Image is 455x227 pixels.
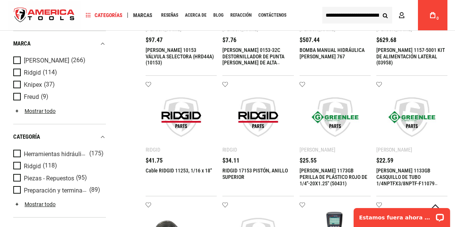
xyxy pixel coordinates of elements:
font: (89) [89,186,100,193]
button: Buscar [378,8,392,22]
font: $22.59 [376,157,393,164]
font: Ridgid [24,162,41,169]
font: Piezas - Repuestos [24,174,74,182]
font: Refacción [230,13,252,18]
a: Reseñas [158,10,182,20]
font: (266) [71,56,85,64]
font: Ridgid [24,69,41,76]
font: $97.47 [146,36,163,44]
a: logotipo de la tienda [8,1,81,30]
font: 0 [436,16,439,20]
font: (118) [43,162,57,169]
font: [PERSON_NAME] [300,147,335,153]
a: [PERSON_NAME] 1133GB CASQUILLO DE TUBO 1/4NPTFX3/8NPTF-F11079 (50426) [376,168,435,193]
a: [PERSON_NAME] 1173GB PERILLA DE PLÁSTICO ROJO DE 1/4"-20X1.25" (50431) [300,168,367,186]
font: Freud [24,93,39,100]
font: Categorías [95,12,123,18]
a: Ridgid (114) [13,68,104,77]
a: Knipex (37) [13,80,104,89]
font: Ridgid [222,147,237,153]
a: RIDGID 17153 PISTÓN, ANILLO SUPERIOR [222,168,288,180]
font: Herramientas hidráulicas de uso general [24,150,131,157]
font: (95) [76,174,87,181]
a: Cable RIDGID 11253, 1/16 x 18" [146,168,212,174]
font: Mostrar todo [25,201,56,207]
font: Blog [213,13,224,18]
font: Knipex [24,81,42,88]
a: Ridgid (118) [13,161,104,170]
font: (175) [89,150,104,157]
a: [PERSON_NAME] 10153 VÁLVULA SELECTORA (HRD44A) (10153) [146,47,214,66]
a: Preparación y terminación de cables (89) [13,186,104,194]
font: Contáctenos [258,13,286,18]
a: Refacción [227,10,255,20]
font: $507.44 [300,36,320,44]
iframe: Widget de chat LiveChat [349,203,455,227]
font: $7.76 [222,36,236,44]
font: categoría [13,133,40,140]
font: Marcas [133,12,152,18]
font: [PERSON_NAME] [24,57,69,64]
button: Abrir el widget de chat LiveChat [87,10,96,19]
a: [PERSON_NAME] (266) [13,56,104,64]
a: Categorías [82,10,126,20]
img: Herramientas de América [8,1,81,30]
font: $41.75 [146,157,163,164]
a: Mostrar todo [13,201,56,207]
a: [PERSON_NAME] 1157-5001 KIT DE ALIMENTACIÓN LATERAL (03958) [376,47,445,66]
a: [PERSON_NAME] 0153-32C DESTORNILLADOR DE PUNTA [PERSON_NAME] DE ALTA RESISTENCIA N.° 2 X 1-1/2" [222,47,284,72]
font: (37) [44,81,55,88]
img: RIDGID 17153 PISTÓN, ANILLO SUPERIOR [230,89,286,145]
img: Cable RIDGID 11253, 1/16 x 18 [153,89,209,145]
a: Contáctenos [255,10,290,20]
font: Acerca de [185,13,207,18]
font: $34.11 [222,157,239,164]
a: Blog [210,10,227,20]
font: Reseñas [161,13,178,18]
font: [PERSON_NAME] 1133GB CASQUILLO DE TUBO 1/4NPTFX3/8NPTF-F11079 (50426) [376,168,438,193]
img: Greenlee 1133GB CASQUILLO DE TUBO 1/4NPTFX3/8NPTF-F11079 (50426) [384,89,440,145]
a: Piezas - Repuestos (95) [13,174,104,182]
font: Ridgid [146,147,160,153]
font: Marca [13,40,31,47]
a: Mostrar todo [13,108,56,114]
font: (114) [43,69,57,76]
a: BOMBA MANUAL HIDRÁULICA [PERSON_NAME] 767 [300,47,365,59]
a: Herramientas hidráulicas de uso general (175) [13,149,104,158]
font: Estamos fuera ahora mismo. ¡Vuelve más tarde! [11,11,159,17]
a: Marcas [130,10,156,20]
font: [PERSON_NAME] [376,147,412,153]
img: Greenlee 1173GB PERILLA DE PLÁSTICO ROJO DE 1/4"-20X1.25" (50431) [307,89,363,145]
font: Cuenta [407,12,427,18]
font: (9) [41,93,48,100]
font: $25.55 [300,157,317,164]
a: Freud (9) [13,92,104,101]
font: Mostrar todo [25,108,56,114]
font: Preparación y terminación de cables [24,186,121,194]
font: $629.68 [376,36,396,44]
a: Acerca de [182,10,210,20]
